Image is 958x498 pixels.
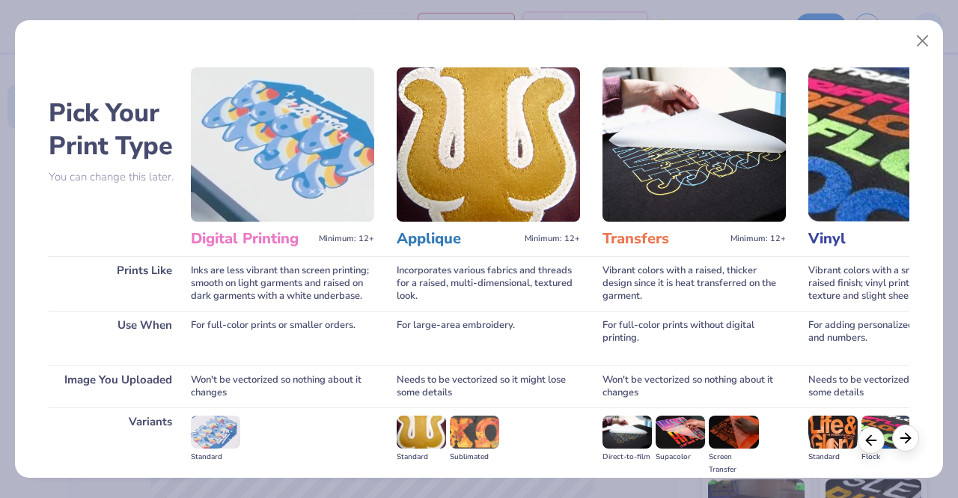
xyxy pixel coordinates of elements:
[909,27,937,55] button: Close
[397,311,580,365] div: For large-area embroidery.
[656,451,705,464] div: Supacolor
[397,365,580,407] div: Needs to be vectorized so it might lose some details
[191,67,374,222] img: Digital Printing
[525,234,580,244] span: Minimum: 12+
[861,416,911,449] img: Flock
[49,407,187,485] div: Variants
[191,416,240,449] img: Standard
[450,451,499,464] div: Sublimated
[808,416,858,449] img: Standard
[602,256,786,311] div: Vibrant colors with a raised, thicker design since it is heat transferred on the garment.
[397,451,446,464] div: Standard
[49,365,187,407] div: Image You Uploaded
[656,416,705,449] img: Supacolor
[191,451,240,464] div: Standard
[191,311,374,365] div: For full-color prints or smaller orders.
[49,256,187,311] div: Prints Like
[191,365,374,407] div: Won't be vectorized so nothing about it changes
[602,451,652,464] div: Direct-to-film
[319,234,374,244] span: Minimum: 12+
[602,365,786,407] div: Won't be vectorized so nothing about it changes
[191,256,374,311] div: Inks are less vibrant than screen printing; smooth on light garments and raised on dark garments ...
[709,451,758,476] div: Screen Transfer
[602,67,786,222] img: Transfers
[861,451,911,464] div: Flock
[397,67,580,222] img: Applique
[397,256,580,311] div: Incorporates various fabrics and threads for a raised, multi-dimensional, textured look.
[49,171,187,183] p: You can change this later.
[450,416,499,449] img: Sublimated
[397,229,519,249] h3: Applique
[397,416,446,449] img: Standard
[730,234,786,244] span: Minimum: 12+
[49,311,187,365] div: Use When
[191,229,313,249] h3: Digital Printing
[808,229,930,249] h3: Vinyl
[602,311,786,365] div: For full-color prints without digital printing.
[808,451,858,464] div: Standard
[602,229,724,249] h3: Transfers
[49,97,187,163] h2: Pick Your Print Type
[602,416,652,449] img: Direct-to-film
[709,416,758,449] img: Screen Transfer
